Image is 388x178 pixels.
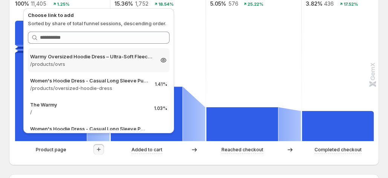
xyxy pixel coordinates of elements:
text: 1,752 [135,0,148,7]
text: 11,405 [31,0,46,7]
p: /products/oversized-hoodie-dress [30,84,149,92]
path: Added to cart: 1,752 [111,87,182,141]
text: 25.22% [247,2,263,7]
p: Sorted by share of total funnel sessions, descending order. [28,20,170,27]
p: Women's Hoodie Dress - Casual Long Sleeve Pullover Sweatshirt Dress [30,125,147,132]
p: The Warmy [30,101,148,108]
path: Completed checkout: 436 [302,111,374,141]
p: Product page [36,146,66,154]
text: 576 [228,0,238,7]
p: Warmy Oversized Hoodie Dress – Ultra-Soft Fleece Sweatshirt Dress for Women (Plus Size S-3XL), Co... [30,53,154,60]
p: / [30,108,148,116]
text: 1.25% [57,2,70,7]
p: 1.41% [155,81,167,87]
text: 100% [15,0,29,7]
p: /products/ovrs [30,60,154,68]
text: 436 [324,0,334,7]
p: Women's Hoodie Dress - Casual Long Sleeve Pullover Sweatshirt Dress [30,77,149,84]
text: 5.05% [210,0,226,7]
p: Added to cart [131,146,162,154]
p: 0.63% [153,129,167,135]
text: 15.36% [115,0,133,7]
p: 1.03% [154,105,167,111]
p: Completed checkout [315,146,362,154]
p: Reached checkout [221,146,263,154]
text: 18.54% [158,2,174,7]
text: 17.52% [344,2,358,7]
text: 3.82% [306,0,322,7]
p: Choose link to add [28,11,170,19]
